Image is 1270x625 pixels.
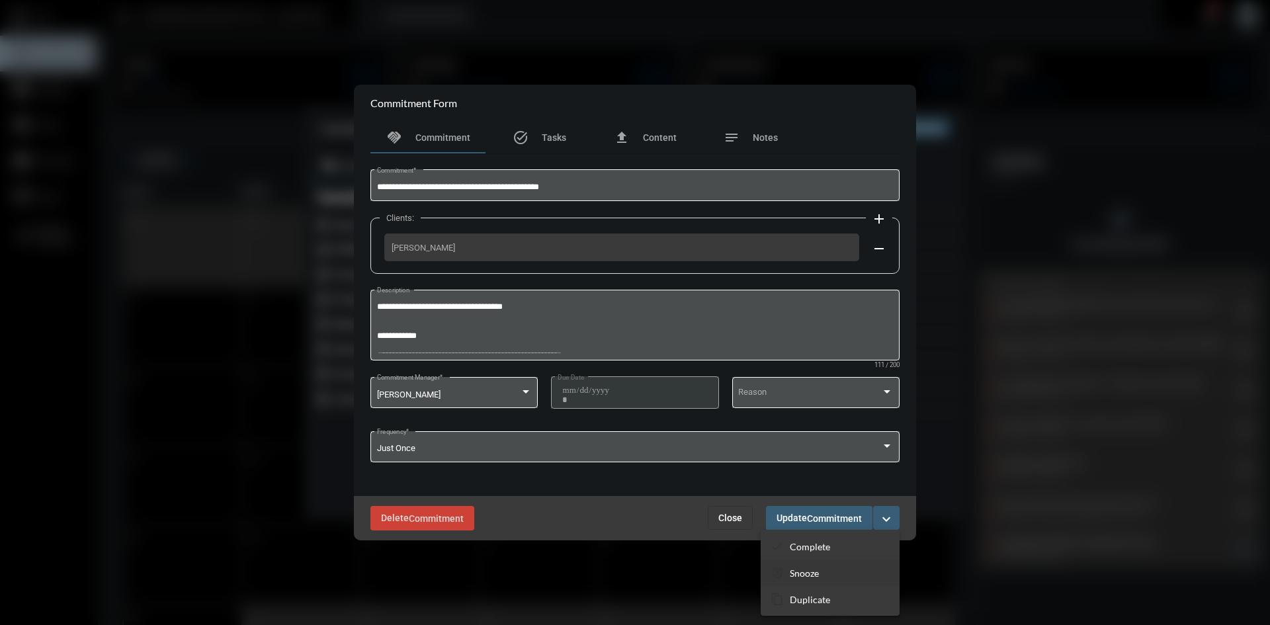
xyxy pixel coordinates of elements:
[790,594,830,605] p: Duplicate
[790,567,819,579] p: Snooze
[771,540,784,553] mat-icon: checkmark
[771,593,784,606] mat-icon: content_copy
[771,566,784,579] mat-icon: snooze
[790,541,830,552] p: Complete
